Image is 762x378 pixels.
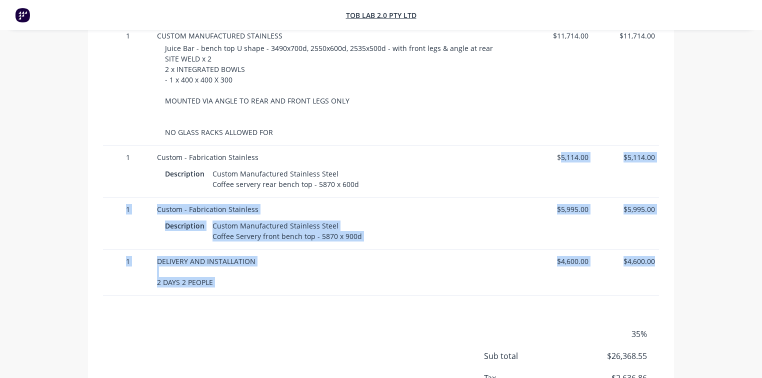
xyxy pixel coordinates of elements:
[107,204,149,214] span: 1
[529,256,588,266] span: $4,600.00
[529,30,588,41] span: $11,714.00
[165,43,493,137] span: Juice Bar - bench top U shape - 3490x700d, 2550x600d, 2535x500d - with front legs & angle at rear...
[346,10,416,20] a: Tob Lab 2.0 PTY LTD
[529,152,588,162] span: $5,114.00
[107,30,149,41] span: 1
[157,31,282,40] span: CUSTOM MANUFACTURED STAINLESS
[596,30,655,41] span: $11,714.00
[484,350,573,362] span: Sub total
[208,218,366,243] div: Custom Manufactured Stainless Steel Coffee Servery front bench top - 5870 x 900d
[596,152,655,162] span: $5,114.00
[107,152,149,162] span: 1
[596,256,655,266] span: $4,600.00
[165,218,208,233] div: Description
[107,256,149,266] span: 1
[157,256,255,287] span: DELIVERY AND INSTALLATION 2 DAYS 2 PEOPLE
[573,328,647,340] span: 35%
[573,350,647,362] span: $26,368.55
[165,166,208,181] div: Description
[208,166,363,191] div: Custom Manufactured Stainless Steel Coffee servery rear bench top - 5870 x 600d
[157,204,258,214] span: Custom - Fabrication Stainless
[596,204,655,214] span: $5,995.00
[15,7,30,22] img: Factory
[529,204,588,214] span: $5,995.00
[157,152,258,162] span: Custom - Fabrication Stainless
